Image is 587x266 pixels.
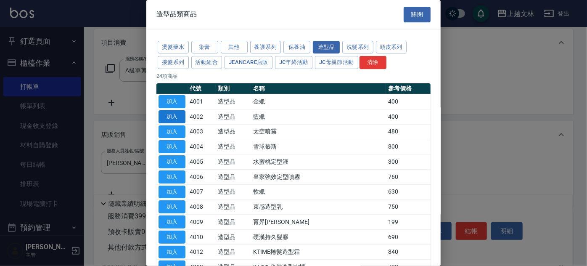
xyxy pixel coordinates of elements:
[188,83,216,94] th: 代號
[386,124,431,139] td: 480
[251,199,386,215] td: 束感造型乳
[342,41,373,54] button: 洗髮系列
[251,245,386,260] td: KTIME捲髮造型霜
[188,94,216,109] td: 4001
[275,56,312,69] button: JC年終活動
[188,215,216,230] td: 4009
[386,139,431,154] td: 800
[158,41,189,54] button: 燙髮藥水
[159,200,185,213] button: 加入
[158,56,189,69] button: 接髮系列
[216,184,251,199] td: 造型品
[159,186,185,199] button: 加入
[251,215,386,230] td: 育昇[PERSON_NAME]
[386,199,431,215] td: 750
[386,94,431,109] td: 400
[251,83,386,94] th: 名稱
[386,169,431,184] td: 760
[159,155,185,168] button: 加入
[159,95,185,108] button: 加入
[251,139,386,154] td: 雪球慕斯
[250,41,281,54] button: 養護系列
[313,41,340,54] button: 造型品
[159,140,185,153] button: 加入
[283,41,310,54] button: 保養油
[216,124,251,139] td: 造型品
[251,154,386,170] td: 水蜜桃定型液
[251,94,386,109] td: 金蠟
[404,7,431,22] button: 關閉
[251,124,386,139] td: 太空噴霧
[225,56,272,69] button: JeanCare店販
[216,245,251,260] td: 造型品
[386,154,431,170] td: 300
[216,94,251,109] td: 造型品
[159,231,185,244] button: 加入
[188,139,216,154] td: 4004
[188,229,216,245] td: 4010
[191,41,218,54] button: 染膏
[216,199,251,215] td: 造型品
[221,41,248,54] button: 其他
[386,215,431,230] td: 199
[251,229,386,245] td: 硬漢持久髮膠
[188,169,216,184] td: 4006
[315,56,358,69] button: JC母親節活動
[376,41,407,54] button: 頭皮系列
[159,170,185,184] button: 加入
[251,109,386,124] td: 藍蠟
[216,169,251,184] td: 造型品
[216,109,251,124] td: 造型品
[251,184,386,199] td: 軟蠟
[216,83,251,94] th: 類別
[188,245,216,260] td: 4012
[188,109,216,124] td: 4002
[159,215,185,229] button: 加入
[216,154,251,170] td: 造型品
[386,184,431,199] td: 630
[251,169,386,184] td: 皇家強效定型噴霧
[188,154,216,170] td: 4005
[156,10,197,19] span: 造型品類商品
[216,139,251,154] td: 造型品
[191,56,222,69] button: 活動組合
[159,125,185,138] button: 加入
[188,184,216,199] td: 4007
[156,72,431,80] p: 24 項商品
[188,199,216,215] td: 4008
[360,56,386,69] button: 清除
[386,245,431,260] td: 840
[386,83,431,94] th: 參考價格
[216,215,251,230] td: 造型品
[216,229,251,245] td: 造型品
[159,246,185,259] button: 加入
[386,109,431,124] td: 400
[188,124,216,139] td: 4003
[159,110,185,123] button: 加入
[386,229,431,245] td: 690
